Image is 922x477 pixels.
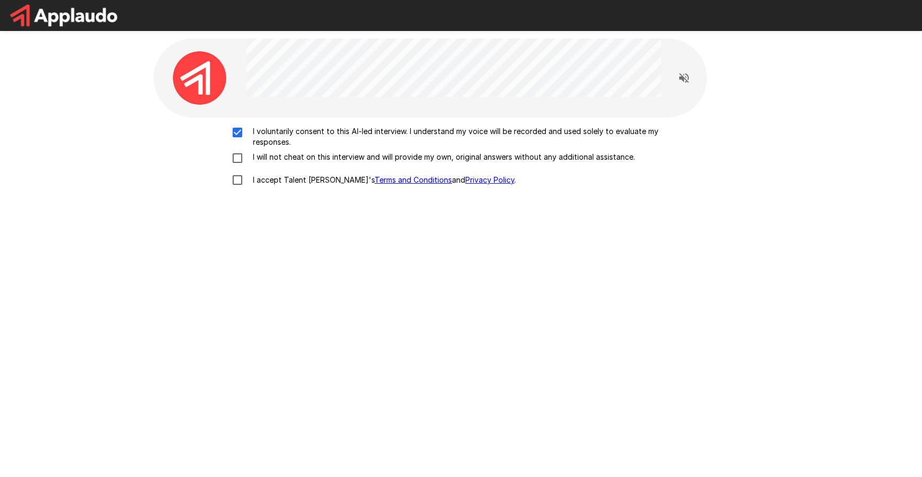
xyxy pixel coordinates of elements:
[375,175,452,184] a: Terms and Conditions
[465,175,514,184] a: Privacy Policy
[673,67,695,89] button: Read questions aloud
[173,51,226,105] img: applaudo_avatar.png
[249,175,516,185] p: I accept Talent [PERSON_NAME]'s and .
[249,126,696,147] p: I voluntarily consent to this AI-led interview. I understand my voice will be recorded and used s...
[249,152,635,162] p: I will not cheat on this interview and will provide my own, original answers without any addition...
